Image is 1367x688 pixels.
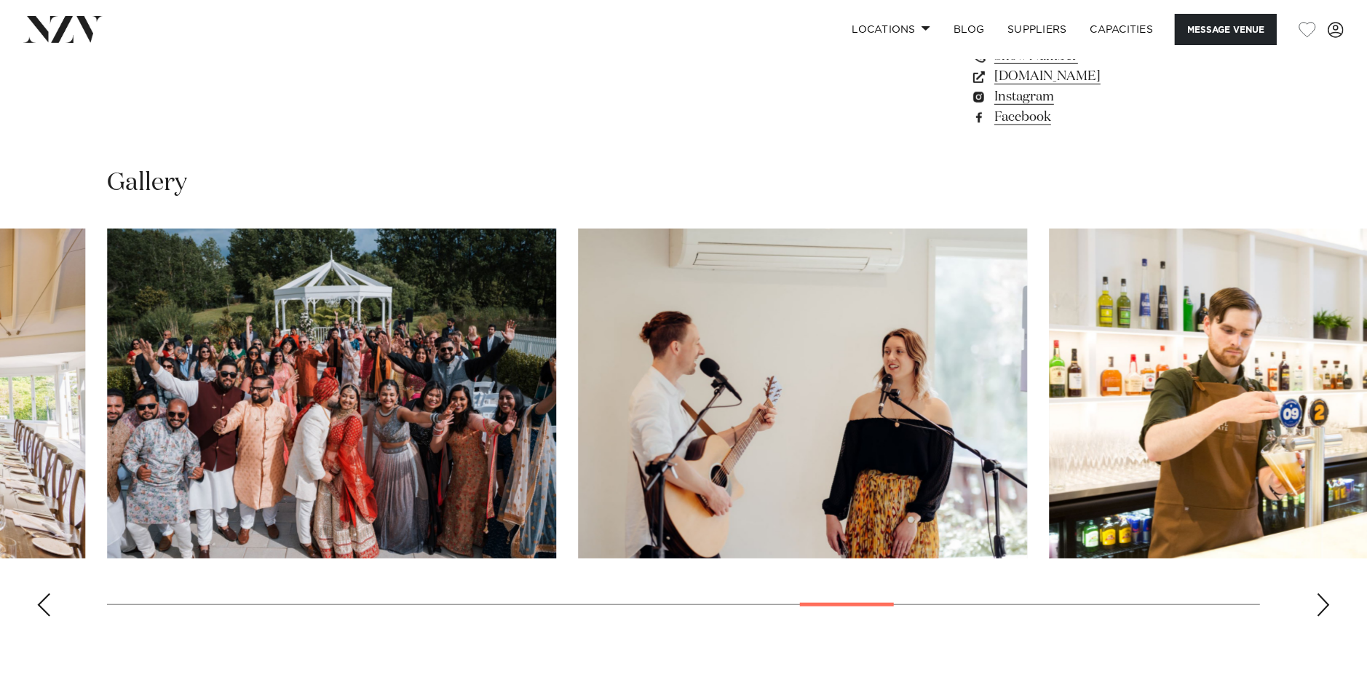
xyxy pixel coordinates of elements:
[942,14,996,45] a: BLOG
[107,229,556,558] swiper-slide: 19 / 30
[970,107,1208,127] a: Facebook
[1175,14,1277,45] button: Message Venue
[970,87,1208,107] a: Instagram
[996,14,1078,45] a: SUPPLIERS
[840,14,942,45] a: Locations
[23,16,103,42] img: nzv-logo.png
[1079,14,1165,45] a: Capacities
[578,229,1027,558] swiper-slide: 20 / 30
[107,167,187,199] h2: Gallery
[970,66,1208,87] a: [DOMAIN_NAME]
